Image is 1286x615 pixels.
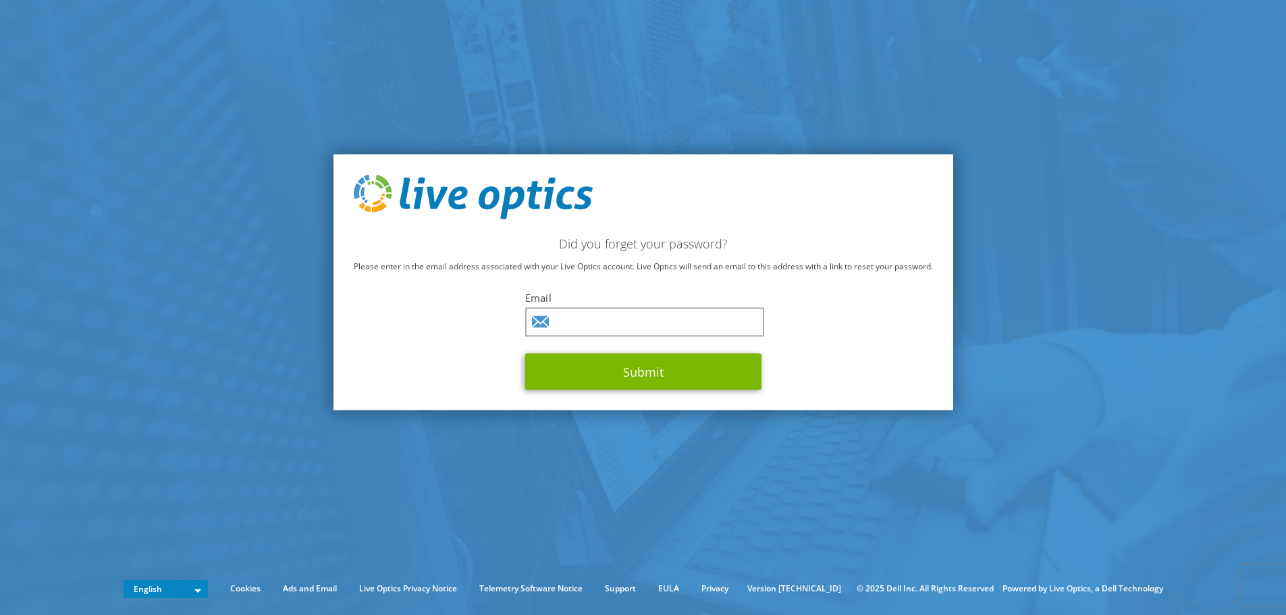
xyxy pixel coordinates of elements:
[525,290,761,304] label: Email
[220,581,271,596] a: Cookies
[1002,581,1163,596] li: Powered by Live Optics, a Dell Technology
[354,259,933,273] p: Please enter in the email address associated with your Live Optics account. Live Optics will send...
[354,175,593,219] img: live_optics_svg.svg
[595,581,646,596] a: Support
[273,581,347,596] a: Ads and Email
[850,581,1000,596] li: © 2025 Dell Inc. All Rights Reserved
[354,236,933,250] h2: Did you forget your password?
[525,353,761,390] button: Submit
[691,581,739,596] a: Privacy
[741,581,848,596] li: Version [TECHNICAL_ID]
[469,581,593,596] a: Telemetry Software Notice
[349,581,467,596] a: Live Optics Privacy Notice
[648,581,689,596] a: EULA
